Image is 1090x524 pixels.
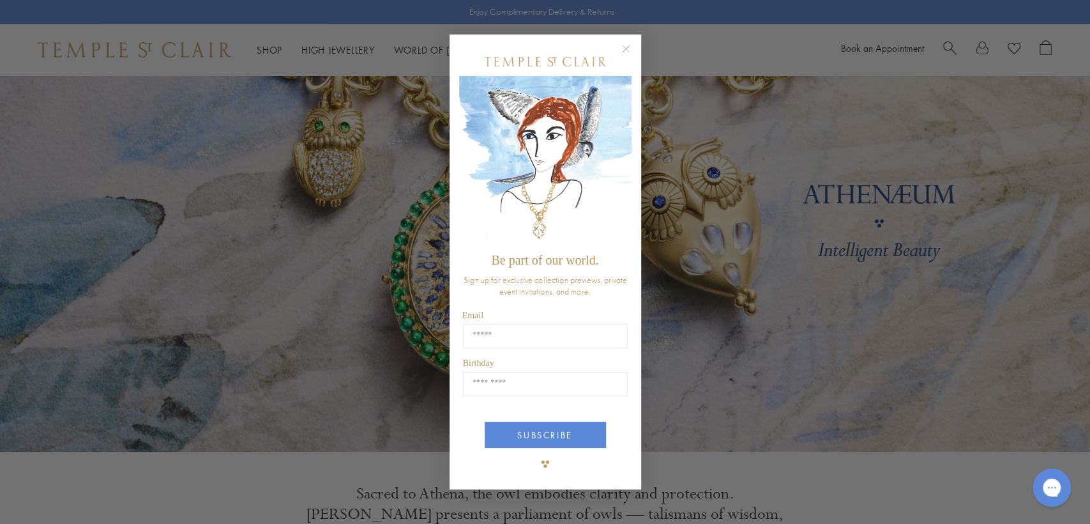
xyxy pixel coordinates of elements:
[463,358,494,368] span: Birthday
[485,57,606,66] img: Temple St. Clair
[624,47,640,63] button: Close dialog
[463,324,628,348] input: Email
[459,76,632,247] img: c4a9eb12-d91a-4d4a-8ee0-386386f4f338.jpeg
[533,451,558,477] img: TSC
[491,253,598,267] span: Be part of our world.
[1026,464,1077,511] iframe: Gorgias live chat messenger
[464,274,627,297] span: Sign up for exclusive collection previews, private event invitations, and more.
[485,422,606,448] button: SUBSCRIBE
[462,311,483,320] span: Email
